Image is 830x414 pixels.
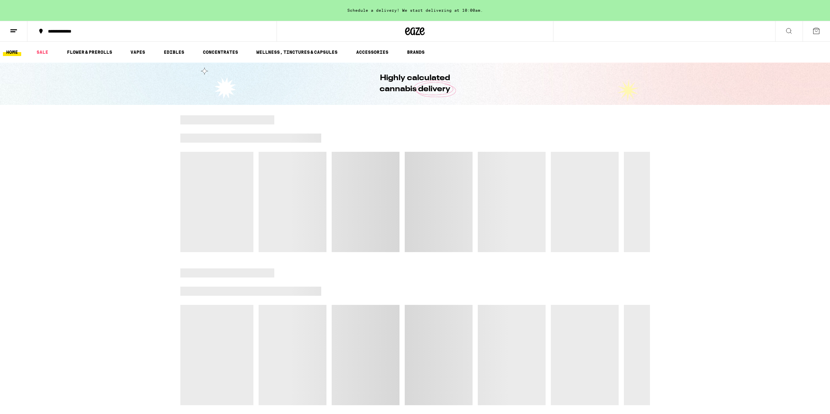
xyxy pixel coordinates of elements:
[160,48,188,56] a: EDIBLES
[200,48,241,56] a: CONCENTRATES
[64,48,115,56] a: FLOWER & PREROLLS
[3,48,21,56] a: HOME
[353,48,392,56] a: ACCESSORIES
[253,48,341,56] a: WELLNESS, TINCTURES & CAPSULES
[127,48,148,56] a: VAPES
[361,73,469,95] h1: Highly calculated cannabis delivery
[33,48,52,56] a: SALE
[404,48,428,56] a: BRANDS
